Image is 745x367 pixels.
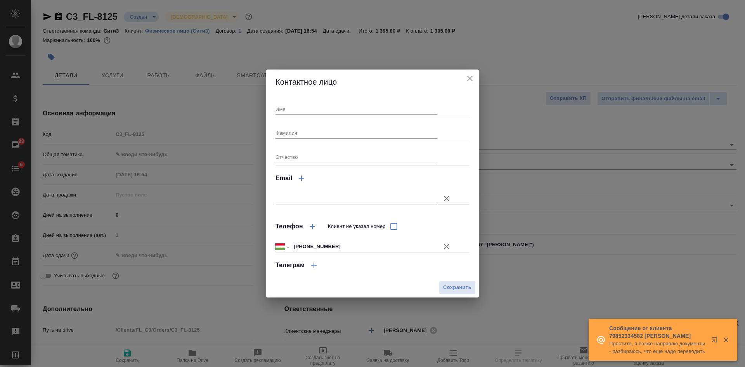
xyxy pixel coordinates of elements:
span: Клиент не указал номер [328,223,386,230]
span: Контактное лицо [275,78,337,86]
span: Сохранить [443,283,471,292]
button: Добавить [305,256,323,275]
h4: Телефон [275,222,303,231]
p: Сообщение от клиента 79852334582 [PERSON_NAME] [609,324,706,340]
p: Простите, я позже направлю документы - разбираюсь, что еще надо переводить [609,340,706,355]
button: Закрыть [718,336,734,343]
button: close [464,73,476,84]
button: Добавить [292,169,311,188]
button: Добавить [303,217,322,236]
h4: Email [275,174,292,183]
button: Открыть в новой вкладке [707,332,725,351]
h4: Телеграм [275,261,305,270]
input: ✎ Введи что-нибудь [291,241,437,252]
button: Сохранить [439,281,476,294]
